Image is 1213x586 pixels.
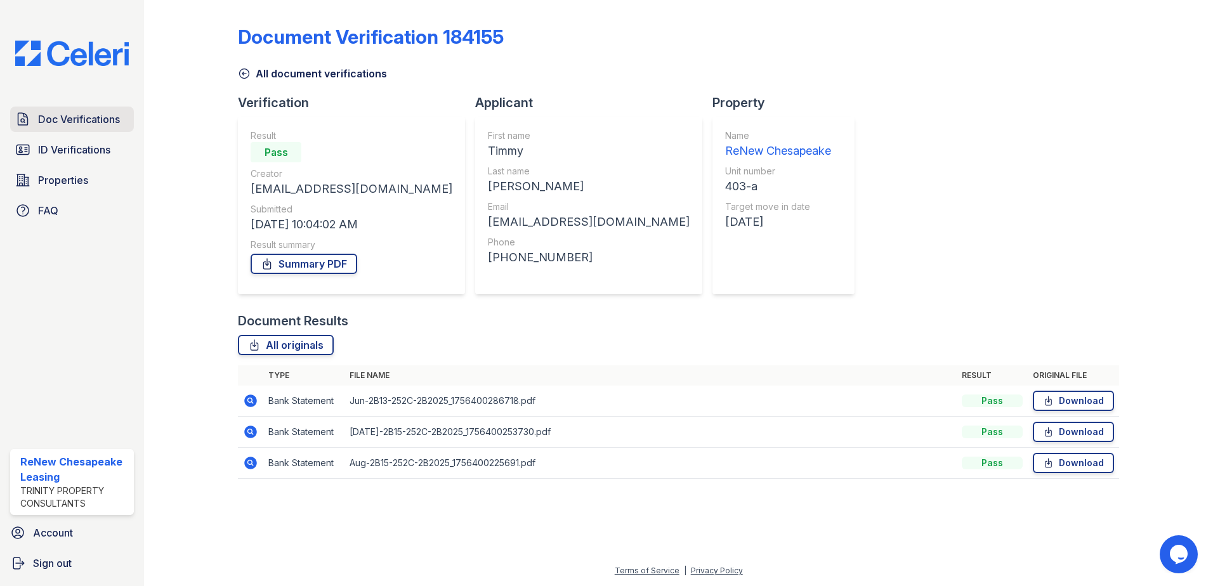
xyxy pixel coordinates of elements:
[725,129,831,142] div: Name
[263,448,344,479] td: Bank Statement
[38,112,120,127] span: Doc Verifications
[251,142,301,162] div: Pass
[238,94,475,112] div: Verification
[1033,422,1114,442] a: Download
[488,129,690,142] div: First name
[251,238,452,251] div: Result summary
[251,167,452,180] div: Creator
[10,198,134,223] a: FAQ
[263,386,344,417] td: Bank Statement
[38,142,110,157] span: ID Verifications
[344,448,957,479] td: Aug-2B15-252C-2B2025_1756400225691.pdf
[957,365,1028,386] th: Result
[962,457,1023,469] div: Pass
[488,142,690,160] div: Timmy
[238,66,387,81] a: All document verifications
[251,254,357,274] a: Summary PDF
[10,107,134,132] a: Doc Verifications
[10,167,134,193] a: Properties
[725,129,831,160] a: Name ReNew Chesapeake
[38,203,58,218] span: FAQ
[488,165,690,178] div: Last name
[712,94,865,112] div: Property
[238,312,348,330] div: Document Results
[263,365,344,386] th: Type
[962,426,1023,438] div: Pass
[251,203,452,216] div: Submitted
[725,213,831,231] div: [DATE]
[684,566,686,575] div: |
[5,520,139,545] a: Account
[725,178,831,195] div: 403-a
[33,525,73,540] span: Account
[488,236,690,249] div: Phone
[344,386,957,417] td: Jun-2B13-252C-2B2025_1756400286718.pdf
[488,200,690,213] div: Email
[20,454,129,485] div: ReNew Chesapeake Leasing
[238,25,504,48] div: Document Verification 184155
[1160,535,1200,573] iframe: chat widget
[251,216,452,233] div: [DATE] 10:04:02 AM
[725,165,831,178] div: Unit number
[5,550,139,576] a: Sign out
[1033,391,1114,411] a: Download
[20,485,129,510] div: Trinity Property Consultants
[251,180,452,198] div: [EMAIL_ADDRESS][DOMAIN_NAME]
[962,394,1023,407] div: Pass
[238,335,334,355] a: All originals
[344,365,957,386] th: File name
[1033,453,1114,473] a: Download
[33,556,72,571] span: Sign out
[38,173,88,188] span: Properties
[725,200,831,213] div: Target move in date
[691,566,743,575] a: Privacy Policy
[344,417,957,448] td: [DATE]-2B15-252C-2B2025_1756400253730.pdf
[488,178,690,195] div: [PERSON_NAME]
[1028,365,1119,386] th: Original file
[725,142,831,160] div: ReNew Chesapeake
[475,94,712,112] div: Applicant
[251,129,452,142] div: Result
[488,213,690,231] div: [EMAIL_ADDRESS][DOMAIN_NAME]
[615,566,679,575] a: Terms of Service
[5,41,139,66] img: CE_Logo_Blue-a8612792a0a2168367f1c8372b55b34899dd931a85d93a1a3d3e32e68fde9ad4.png
[10,137,134,162] a: ID Verifications
[263,417,344,448] td: Bank Statement
[488,249,690,266] div: [PHONE_NUMBER]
